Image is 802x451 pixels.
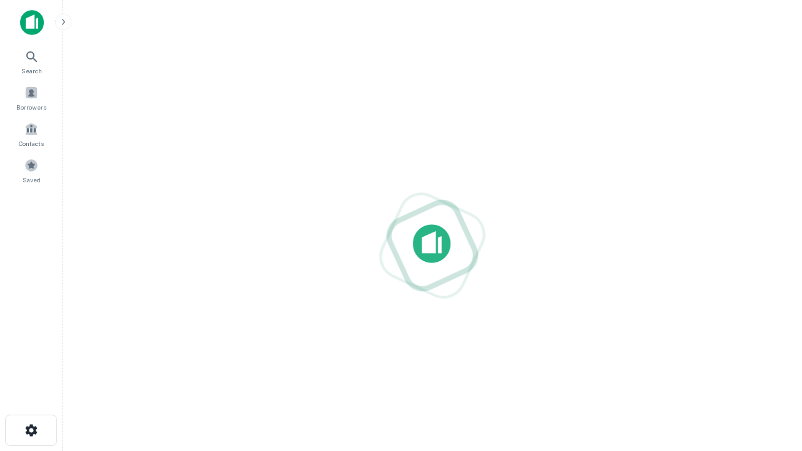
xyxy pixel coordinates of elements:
a: Contacts [4,117,59,151]
span: Saved [23,175,41,185]
span: Borrowers [16,102,46,112]
span: Contacts [19,138,44,148]
a: Borrowers [4,81,59,115]
span: Search [21,66,42,76]
a: Saved [4,153,59,187]
img: capitalize-icon.png [20,10,44,35]
a: Search [4,44,59,78]
iframe: Chat Widget [739,351,802,411]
